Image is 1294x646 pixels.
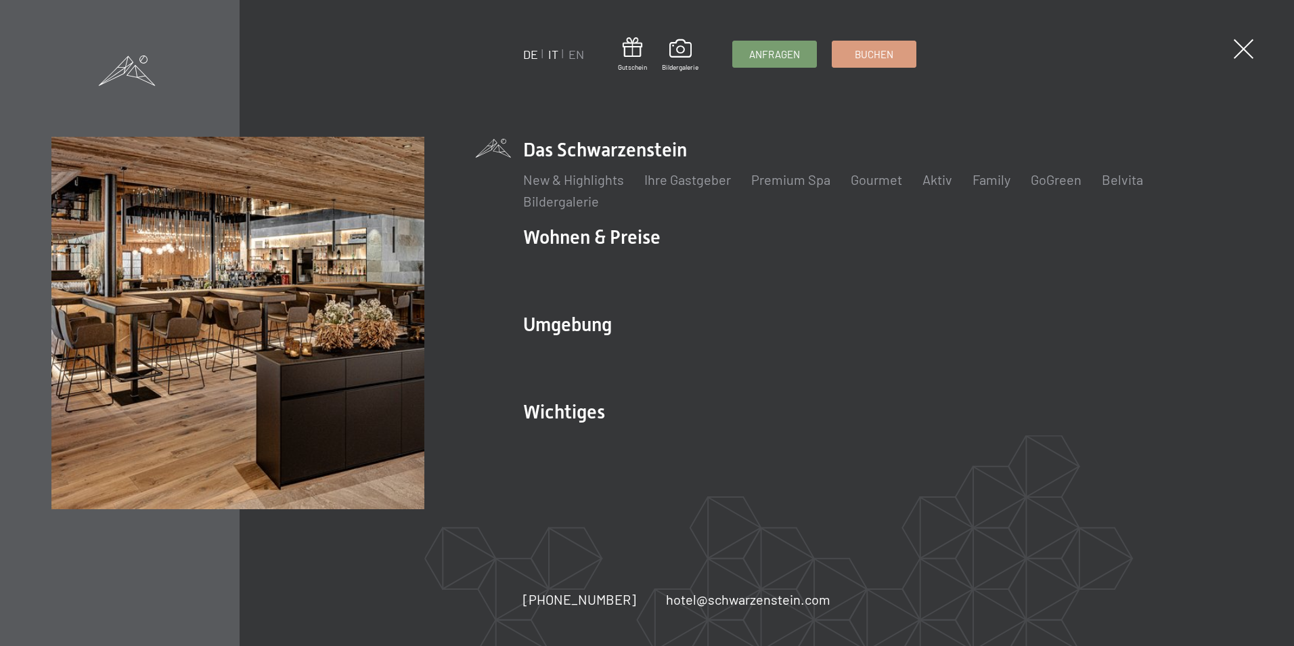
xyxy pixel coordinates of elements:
[749,47,800,62] span: Anfragen
[548,47,558,62] a: IT
[523,47,538,62] a: DE
[662,62,698,72] span: Bildergalerie
[851,171,902,188] a: Gourmet
[973,171,1010,188] a: Family
[644,171,731,188] a: Ihre Gastgeber
[618,37,647,72] a: Gutschein
[733,41,816,67] a: Anfragen
[751,171,830,188] a: Premium Spa
[523,591,636,607] span: [PHONE_NUMBER]
[666,590,830,609] a: hotel@schwarzenstein.com
[922,171,952,188] a: Aktiv
[832,41,916,67] a: Buchen
[855,47,893,62] span: Buchen
[1031,171,1081,188] a: GoGreen
[662,39,698,72] a: Bildergalerie
[1102,171,1143,188] a: Belvita
[523,193,599,209] a: Bildergalerie
[568,47,584,62] a: EN
[618,62,647,72] span: Gutschein
[523,590,636,609] a: [PHONE_NUMBER]
[523,171,624,188] a: New & Highlights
